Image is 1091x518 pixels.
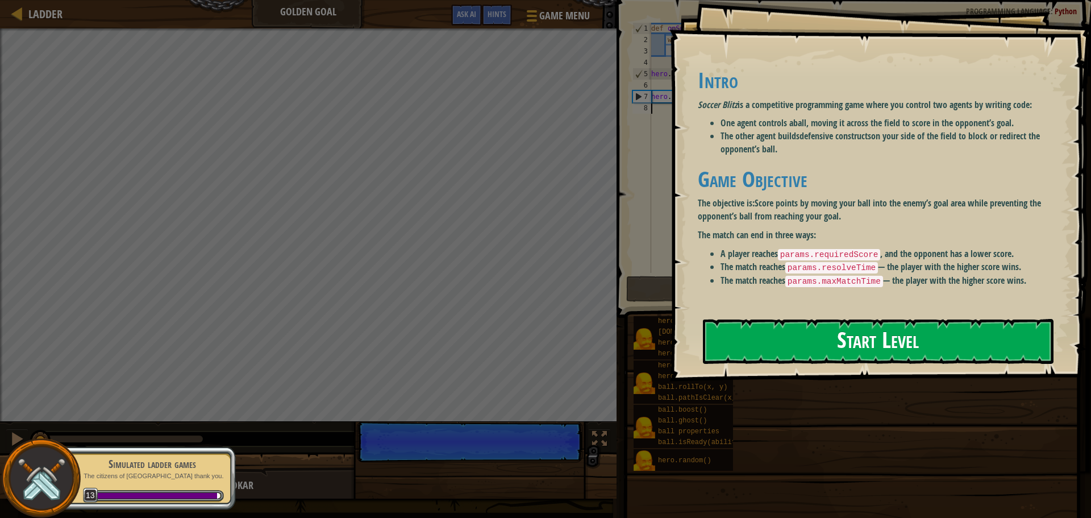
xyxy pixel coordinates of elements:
span: hero.on("spawn-ball", f) [658,317,756,325]
code: params.maxMatchTime [785,276,883,287]
div: 1 [633,23,651,34]
a: Ladder [23,6,63,22]
strong: Score points by moving your ball into the enemy’s goal area while preventing the opponent’s ball ... [698,197,1041,222]
span: ball.boost() [658,406,707,414]
li: The other agent builds on your side of the field to block or redirect the opponent’s ball. [721,130,1060,156]
span: ball.ghost() [658,417,707,425]
strong: ball [793,117,806,129]
li: A player reaches , and the opponent has a lower score. [721,247,1060,261]
div: 2 [632,34,651,45]
span: ball.rollTo(x, y) [658,383,727,391]
span: hero.getObstacleAt(x, y) [658,350,756,358]
div: 5 [633,68,651,80]
button: Ask AI [451,5,482,26]
p: is a competitive programming game where you control two agents by writing code: [698,98,1060,111]
div: Simulated ladder games [81,456,224,472]
p: The objective is: [698,197,1060,223]
span: ball.isReady(ability) [658,438,744,446]
button: Game Menu [518,5,597,31]
h1: Intro [698,68,1060,92]
code: params.requiredScore [778,249,881,260]
strong: defensive constructs [799,130,871,142]
em: Soccer Blitz [698,98,738,111]
span: hero properties [658,372,719,380]
div: 1242 XP in total [95,493,218,499]
span: hero.canBuild(x, y) [658,339,736,347]
button: Start Level [703,319,1053,364]
span: Ask AI [457,9,476,19]
button: Run ⇧↵ [626,276,844,302]
p: The citizens of [GEOGRAPHIC_DATA] thank you. [81,472,224,480]
div: 4 [632,57,651,68]
span: hero.wait(t) [658,362,707,370]
div: Okar [231,478,456,493]
span: 13 [83,488,98,503]
div: 3 [632,45,651,57]
span: ball.pathIsClear(x, y) [658,394,748,402]
img: swords.png [15,453,67,504]
span: Game Menu [539,9,590,23]
div: 5 XP until level 14 [217,493,219,499]
li: The match reaches — the player with the higher score wins. [721,274,1060,288]
img: portrait.png [634,417,655,438]
img: portrait.png [634,450,655,472]
p: The match can end in three ways: [698,229,1060,242]
div: 6 [632,80,651,91]
span: Hints [488,9,506,19]
span: ball properties [658,428,719,436]
img: portrait.png [634,372,655,394]
span: Ladder [28,6,63,22]
button: Toggle fullscreen [588,429,611,452]
span: [DOMAIN_NAME](type, x, y) [658,328,760,336]
img: portrait.png [634,328,655,350]
div: 7 [633,91,651,102]
li: The match reaches — the player with the higher score wins. [721,260,1060,274]
code: params.resolveTime [785,262,878,273]
button: Ctrl + P: Pause [6,429,28,452]
li: One agent controls a , moving it across the field to score in the opponent’s goal. [721,117,1060,130]
div: 8 [632,102,651,114]
h1: Game Objective [698,167,1060,191]
span: hero.random() [658,457,711,465]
